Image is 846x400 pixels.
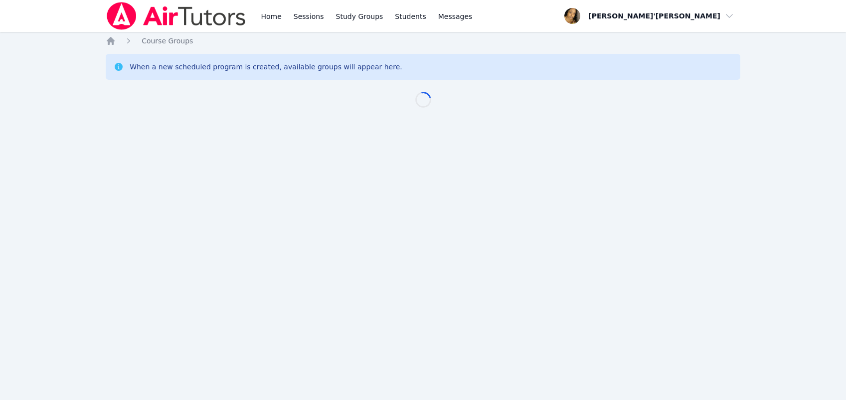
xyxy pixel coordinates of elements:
[106,2,247,30] img: Air Tutors
[142,37,193,45] span: Course Groups
[130,62,402,72] div: When a new scheduled program is created, available groups will appear here.
[106,36,740,46] nav: Breadcrumb
[438,11,473,21] span: Messages
[142,36,193,46] a: Course Groups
